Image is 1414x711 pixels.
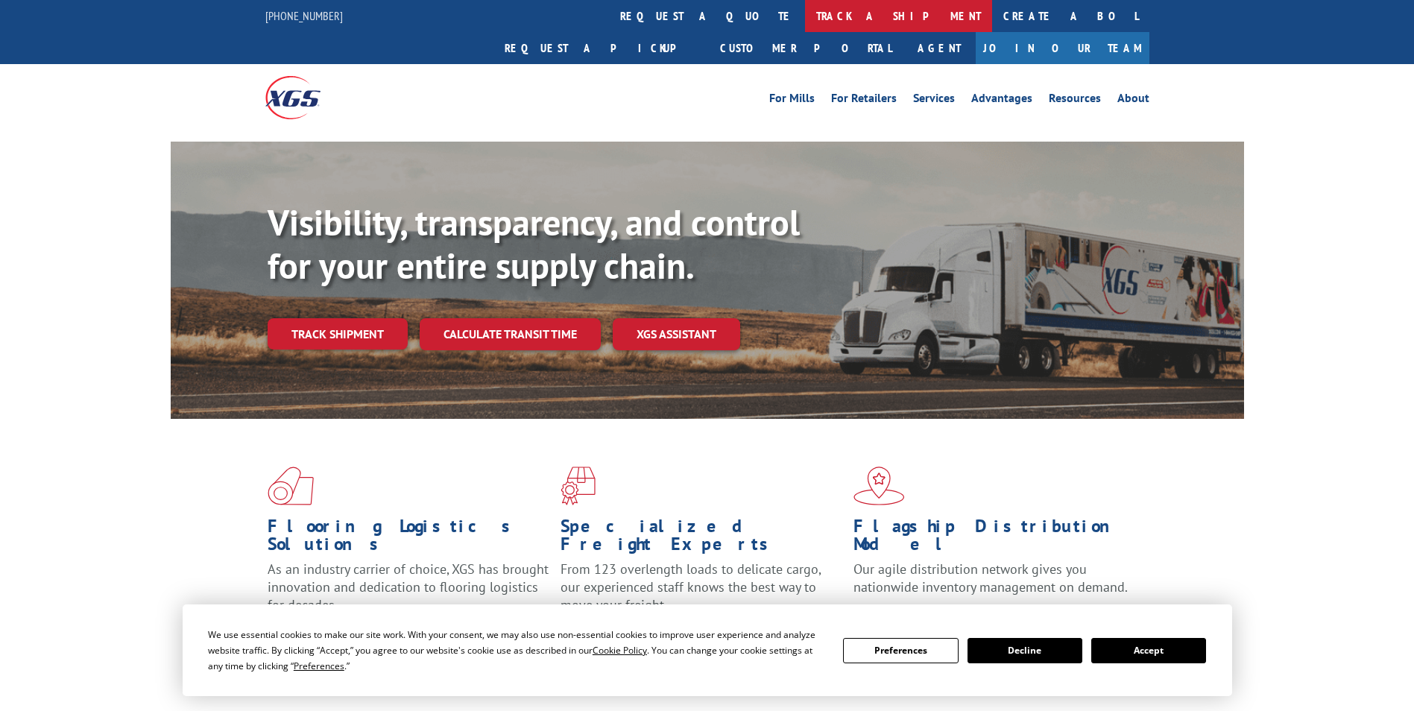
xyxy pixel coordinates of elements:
a: For Mills [769,92,815,109]
a: Resources [1049,92,1101,109]
a: Advantages [971,92,1032,109]
b: Visibility, transparency, and control for your entire supply chain. [268,199,800,288]
a: Services [913,92,955,109]
p: From 123 overlength loads to delicate cargo, our experienced staff knows the best way to move you... [561,560,842,627]
span: As an industry carrier of choice, XGS has brought innovation and dedication to flooring logistics... [268,560,549,613]
a: Join Our Team [976,32,1149,64]
img: xgs-icon-total-supply-chain-intelligence-red [268,467,314,505]
h1: Flooring Logistics Solutions [268,517,549,560]
span: Preferences [294,660,344,672]
img: xgs-icon-flagship-distribution-model-red [853,467,905,505]
button: Decline [968,638,1082,663]
a: [PHONE_NUMBER] [265,8,343,23]
a: For Retailers [831,92,897,109]
div: Cookie Consent Prompt [183,604,1232,696]
span: Cookie Policy [593,644,647,657]
a: Request a pickup [493,32,709,64]
a: Calculate transit time [420,318,601,350]
a: Track shipment [268,318,408,350]
button: Accept [1091,638,1206,663]
h1: Specialized Freight Experts [561,517,842,560]
span: Our agile distribution network gives you nationwide inventory management on demand. [853,560,1128,595]
button: Preferences [843,638,958,663]
img: xgs-icon-focused-on-flooring-red [561,467,596,505]
div: We use essential cookies to make our site work. With your consent, we may also use non-essential ... [208,627,825,674]
a: Customer Portal [709,32,903,64]
a: Agent [903,32,976,64]
a: About [1117,92,1149,109]
a: XGS ASSISTANT [613,318,740,350]
h1: Flagship Distribution Model [853,517,1135,560]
